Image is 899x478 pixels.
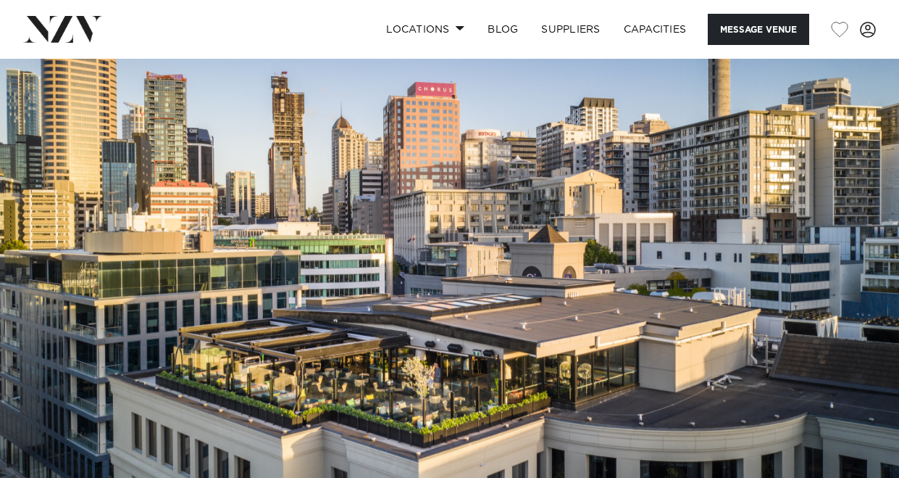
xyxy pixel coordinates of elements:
a: BLOG [476,14,530,45]
a: Capacities [612,14,698,45]
img: nzv-logo.png [23,16,102,42]
button: Message Venue [708,14,809,45]
a: SUPPLIERS [530,14,611,45]
a: Locations [375,14,476,45]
